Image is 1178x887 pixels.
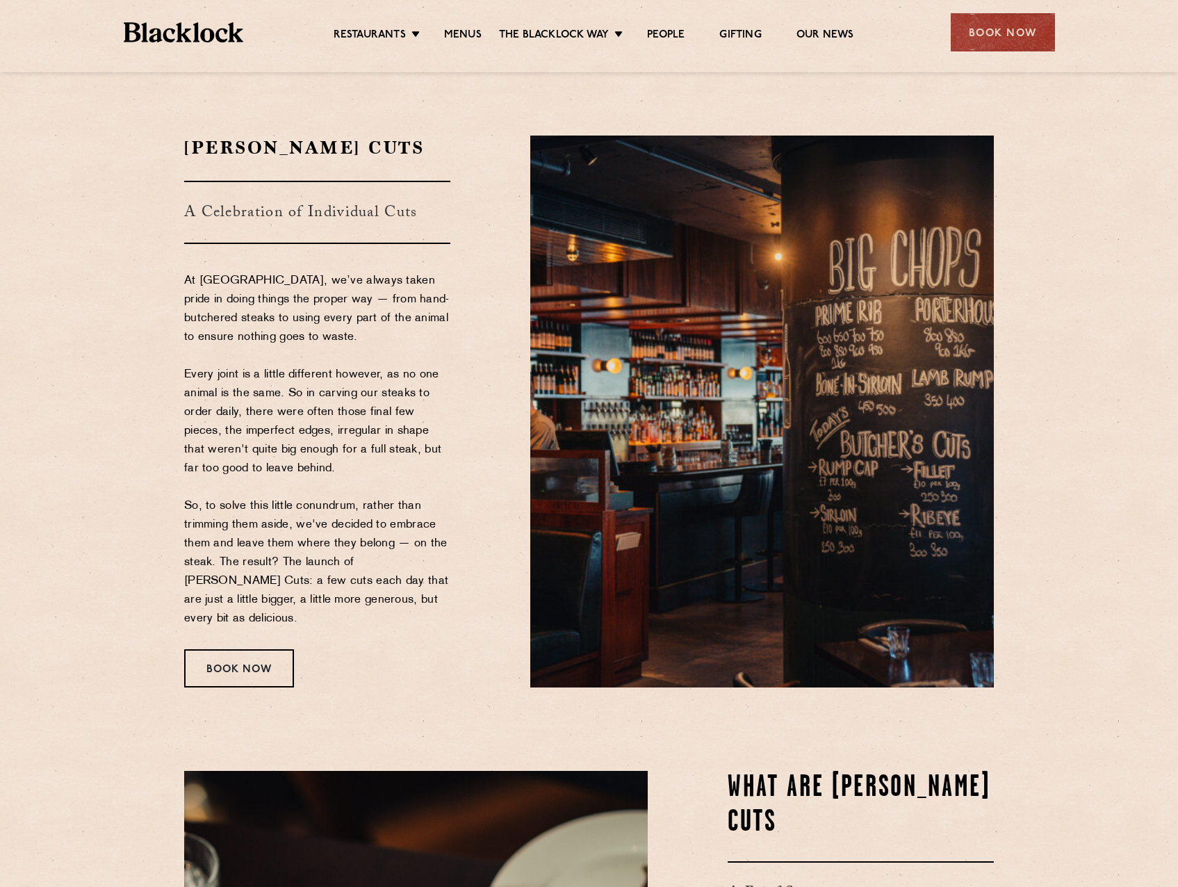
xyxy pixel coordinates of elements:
[184,136,450,160] h2: [PERSON_NAME] Cuts
[124,22,244,42] img: BL_Textured_Logo-footer-cropped.svg
[444,29,482,44] a: Menus
[719,29,761,44] a: Gifting
[951,13,1055,51] div: Book Now
[184,272,450,628] p: At [GEOGRAPHIC_DATA], we’ve always taken pride in doing things the proper way — from hand-butcher...
[728,771,994,840] h2: What Are [PERSON_NAME] Cuts
[499,29,609,44] a: The Blacklock Way
[184,649,294,687] div: Book Now
[184,181,450,244] h3: A Celebration of Individual Cuts
[334,29,406,44] a: Restaurants
[647,29,685,44] a: People
[796,29,854,44] a: Our News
